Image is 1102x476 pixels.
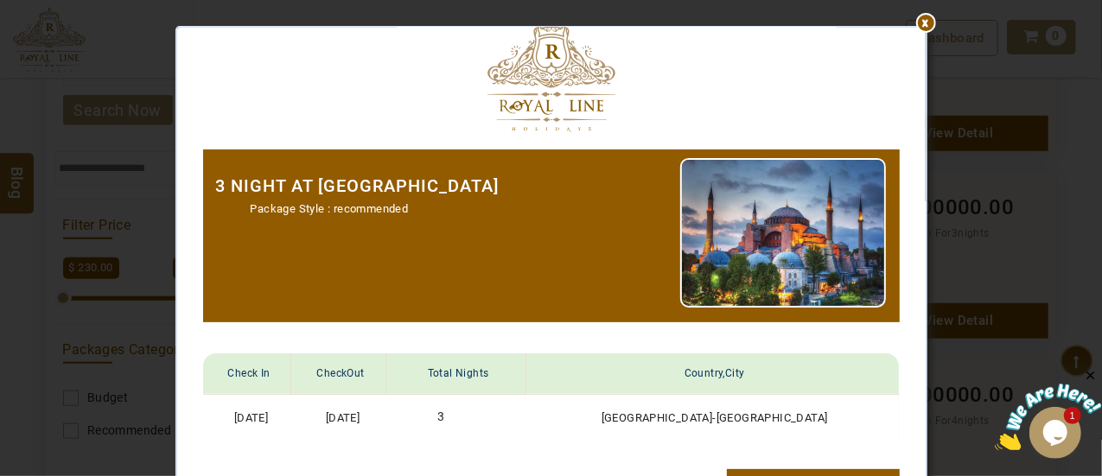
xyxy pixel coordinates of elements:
th: Total nights [386,353,526,395]
span: Package Style : [251,202,331,215]
th: CheckOut [290,353,386,395]
span: [DATE] [230,411,268,424]
img: withinearth [203,16,900,132]
img: Hagia-Sophia.jpg [680,158,887,308]
th: Country,City [526,353,899,395]
span: recommended [334,202,408,215]
div: 3 [420,408,462,425]
td: [GEOGRAPHIC_DATA]-[GEOGRAPHIC_DATA] [526,394,899,443]
th: Check In [203,353,290,395]
iframe: chat widget [995,368,1102,450]
span: [DATE] [322,411,360,424]
h4: 3 night at [GEOGRAPHIC_DATA] [216,158,654,201]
